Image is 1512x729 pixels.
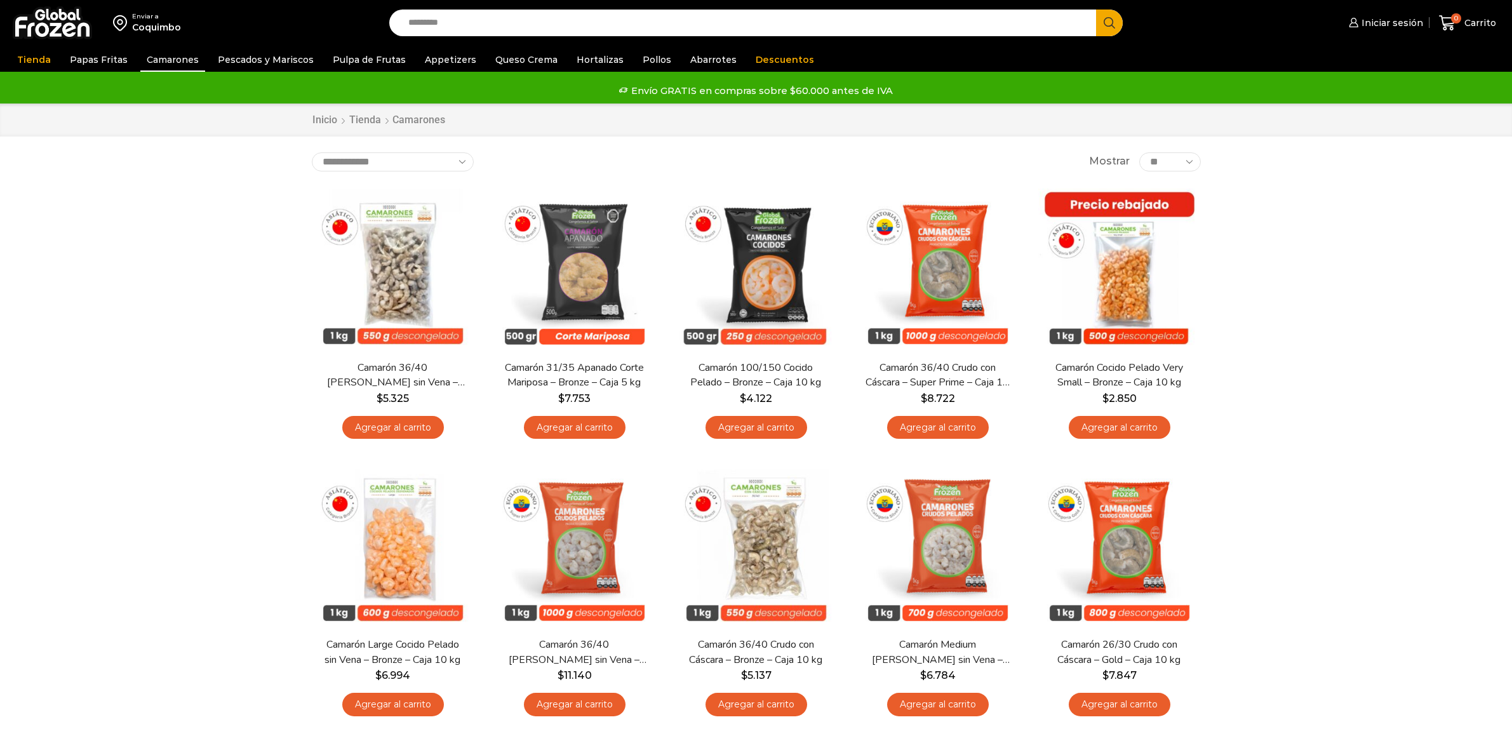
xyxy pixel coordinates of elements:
a: Camarones [140,48,205,72]
bdi: 5.325 [377,392,409,405]
span: $ [377,392,383,405]
bdi: 6.994 [375,669,410,681]
a: Pescados y Mariscos [211,48,320,72]
bdi: 7.753 [558,392,591,405]
a: Camarón 26/30 Crudo con Cáscara – Gold – Caja 10 kg [1046,638,1192,667]
a: Queso Crema [489,48,564,72]
bdi: 4.122 [740,392,772,405]
a: Agregar al carrito: “Camarón 36/40 Crudo Pelado sin Vena - Bronze - Caja 10 kg” [342,416,444,439]
a: Inicio [312,113,338,128]
bdi: 7.847 [1102,669,1137,681]
a: Agregar al carrito: “Camarón 36/40 Crudo Pelado sin Vena - Super Prime - Caja 10 kg” [524,693,626,716]
a: Camarón Large Cocido Pelado sin Vena – Bronze – Caja 10 kg [319,638,465,667]
a: Agregar al carrito: “Camarón 26/30 Crudo con Cáscara - Gold - Caja 10 kg” [1069,693,1170,716]
a: Camarón 36/40 Crudo con Cáscara – Bronze – Caja 10 kg [683,638,829,667]
span: Carrito [1461,17,1496,29]
a: Camarón 36/40 [PERSON_NAME] sin Vena – Super Prime – Caja 10 kg [501,638,647,667]
a: Camarón 100/150 Cocido Pelado – Bronze – Caja 10 kg [683,361,829,390]
a: Camarón Medium [PERSON_NAME] sin Vena – Silver – Caja 10 kg [864,638,1010,667]
span: $ [558,392,565,405]
a: Hortalizas [570,48,630,72]
h1: Camarones [392,114,445,126]
select: Pedido de la tienda [312,152,474,171]
a: Agregar al carrito: “Camarón 100/150 Cocido Pelado - Bronze - Caja 10 kg” [706,416,807,439]
img: address-field-icon.svg [113,12,132,34]
a: Agregar al carrito: “Camarón Cocido Pelado Very Small - Bronze - Caja 10 kg” [1069,416,1170,439]
span: $ [375,669,382,681]
a: Iniciar sesión [1346,10,1423,36]
a: 0 Carrito [1436,8,1499,38]
a: Appetizers [418,48,483,72]
a: Camarón 36/40 Crudo con Cáscara – Super Prime – Caja 10 kg [864,361,1010,390]
bdi: 5.137 [741,669,772,681]
span: $ [921,392,927,405]
bdi: 8.722 [921,392,955,405]
bdi: 11.140 [558,669,592,681]
a: Pollos [636,48,678,72]
nav: Breadcrumb [312,113,445,128]
span: $ [740,392,746,405]
a: Camarón Cocido Pelado Very Small – Bronze – Caja 10 kg [1046,361,1192,390]
span: $ [1102,669,1109,681]
a: Agregar al carrito: “Camarón 31/35 Apanado Corte Mariposa - Bronze - Caja 5 kg” [524,416,626,439]
span: $ [741,669,747,681]
span: 0 [1451,13,1461,23]
a: Agregar al carrito: “Camarón 36/40 Crudo con Cáscara - Super Prime - Caja 10 kg” [887,416,989,439]
a: Agregar al carrito: “Camarón Medium Crudo Pelado sin Vena - Silver - Caja 10 kg” [887,693,989,716]
a: Descuentos [749,48,820,72]
bdi: 6.784 [920,669,956,681]
a: Tienda [11,48,57,72]
span: $ [1102,392,1109,405]
span: Mostrar [1089,154,1130,169]
a: Camarón 31/35 Apanado Corte Mariposa – Bronze – Caja 5 kg [501,361,647,390]
a: Pulpa de Frutas [326,48,412,72]
a: Camarón 36/40 [PERSON_NAME] sin Vena – Bronze – Caja 10 kg [319,361,465,390]
a: Agregar al carrito: “Camarón 36/40 Crudo con Cáscara - Bronze - Caja 10 kg” [706,693,807,716]
div: Coquimbo [132,21,181,34]
span: Iniciar sesión [1358,17,1423,29]
a: Tienda [349,113,382,128]
a: Papas Fritas [64,48,134,72]
a: Agregar al carrito: “Camarón Large Cocido Pelado sin Vena - Bronze - Caja 10 kg” [342,693,444,716]
div: Enviar a [132,12,181,21]
span: $ [920,669,927,681]
button: Search button [1096,10,1123,36]
span: $ [558,669,564,681]
bdi: 2.850 [1102,392,1137,405]
a: Abarrotes [684,48,743,72]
